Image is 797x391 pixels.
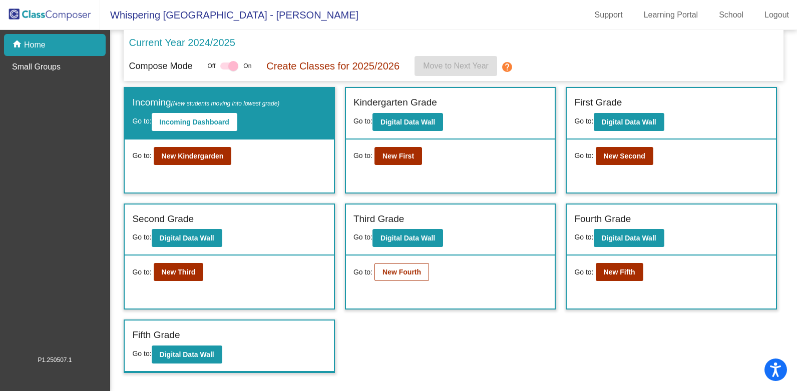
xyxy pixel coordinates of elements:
[594,229,664,247] button: Digital Data Wall
[132,95,279,110] label: Incoming
[574,95,622,110] label: First Grade
[162,268,196,276] b: New Third
[574,117,593,125] span: Go to:
[604,268,635,276] b: New Fifth
[12,61,61,73] p: Small Groups
[208,61,216,70] span: Off
[152,229,222,247] button: Digital Data Wall
[132,349,151,357] span: Go to:
[374,263,429,281] button: New Fourth
[574,212,631,226] label: Fourth Grade
[423,61,489,70] span: Move to Next Year
[756,7,797,23] a: Logout
[372,229,443,247] button: Digital Data Wall
[132,233,151,241] span: Go to:
[154,147,232,165] button: New Kindergarden
[243,61,251,70] span: On
[353,150,372,161] span: Go to:
[711,7,751,23] a: School
[380,118,435,126] b: Digital Data Wall
[129,35,235,50] p: Current Year 2024/2025
[353,95,437,110] label: Kindergarten Grade
[132,117,151,125] span: Go to:
[160,350,214,358] b: Digital Data Wall
[501,61,513,73] mat-icon: help
[374,147,422,165] button: New First
[129,59,192,73] p: Compose Mode
[12,39,24,51] mat-icon: home
[266,58,400,73] p: Create Classes for 2025/2026
[152,345,222,363] button: Digital Data Wall
[353,267,372,277] span: Go to:
[604,152,645,160] b: New Second
[382,268,421,276] b: New Fourth
[132,328,180,342] label: Fifth Grade
[636,7,706,23] a: Learning Portal
[353,212,404,226] label: Third Grade
[132,150,151,161] span: Go to:
[380,234,435,242] b: Digital Data Wall
[574,233,593,241] span: Go to:
[596,263,643,281] button: New Fifth
[596,147,653,165] button: New Second
[594,113,664,131] button: Digital Data Wall
[353,233,372,241] span: Go to:
[353,117,372,125] span: Go to:
[372,113,443,131] button: Digital Data Wall
[100,7,358,23] span: Whispering [GEOGRAPHIC_DATA] - [PERSON_NAME]
[152,113,237,131] button: Incoming Dashboard
[160,118,229,126] b: Incoming Dashboard
[154,263,204,281] button: New Third
[602,118,656,126] b: Digital Data Wall
[162,152,224,160] b: New Kindergarden
[160,234,214,242] b: Digital Data Wall
[587,7,631,23] a: Support
[574,267,593,277] span: Go to:
[24,39,46,51] p: Home
[602,234,656,242] b: Digital Data Wall
[171,100,280,107] span: (New students moving into lowest grade)
[415,56,497,76] button: Move to Next Year
[382,152,414,160] b: New First
[132,212,194,226] label: Second Grade
[132,267,151,277] span: Go to:
[574,150,593,161] span: Go to:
